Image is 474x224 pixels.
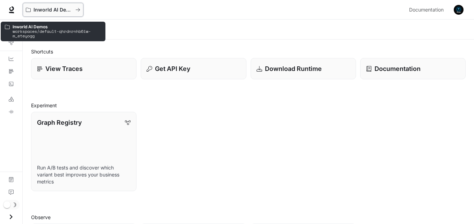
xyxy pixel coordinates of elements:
[31,58,136,79] a: View Traces
[45,64,83,73] p: View Traces
[265,64,322,73] p: Download Runtime
[37,164,131,185] p: Run A/B tests and discover which variant best improves your business metrics
[23,3,83,17] button: All workspaces
[454,5,464,15] img: User avatar
[3,174,20,185] a: Documentation
[3,187,20,198] a: Feedback
[3,78,20,89] a: Logs
[13,29,101,38] p: workspaces/default-qhrdnrnhb6iw-m_eteyogg
[3,210,19,224] button: Open drawer
[3,106,20,117] a: TTS Playground
[406,3,449,17] a: Documentation
[375,64,421,73] p: Documentation
[3,94,20,105] a: LLM Playground
[3,201,10,208] span: Dark mode toggle
[452,3,466,17] button: User avatar
[3,37,20,49] a: Graph Registry
[141,58,246,79] button: Get API Key
[31,48,466,55] h2: Shortcuts
[34,7,73,13] p: Inworld AI Demos
[31,214,466,221] h2: Observe
[37,118,82,127] p: Graph Registry
[31,112,136,191] a: Graph RegistryRun A/B tests and discover which variant best improves your business metrics
[3,66,20,77] a: Traces
[251,58,356,79] a: Download Runtime
[360,58,466,79] a: Documentation
[31,102,466,109] h2: Experiment
[3,53,20,64] a: Dashboards
[155,64,190,73] p: Get API Key
[409,6,444,14] span: Documentation
[13,24,101,29] p: Inworld AI Demos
